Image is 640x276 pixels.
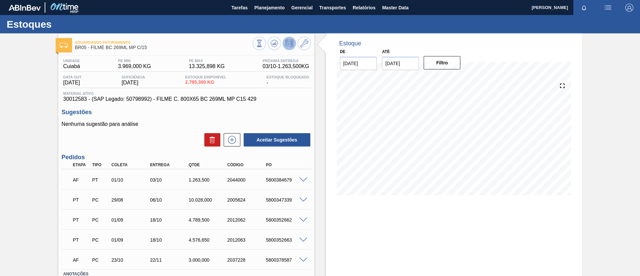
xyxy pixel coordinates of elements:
[604,4,612,12] img: userActions
[382,49,390,54] label: Até
[90,257,110,263] div: Pedido de Compra
[90,197,110,203] div: Pedido de Compra
[244,133,310,147] button: Aceitar Sugestões
[148,237,192,243] div: 18/10/2025
[264,177,308,183] div: 5800384679
[7,20,125,28] h1: Estoques
[187,257,230,263] div: 3.000,000
[339,40,361,47] div: Estoque
[90,237,110,243] div: Pedido de Compra
[226,237,269,243] div: 2012063
[122,75,145,79] span: Suficiência
[71,253,91,267] div: Aguardando Faturamento
[226,217,269,223] div: 2012062
[187,163,230,167] div: Qtde
[62,109,311,116] h3: Sugestões
[63,59,80,63] span: Unidade
[118,63,151,69] span: 3.969,000 KG
[63,75,82,79] span: Data out
[220,133,240,147] div: Nova sugestão
[201,133,220,147] div: Excluir Sugestões
[187,237,230,243] div: 4.576,650
[189,59,225,63] span: PE MAX
[110,237,153,243] div: 01/09/2025
[283,37,296,50] button: Desprogramar Estoque
[187,217,230,223] div: 4.789,500
[263,59,309,63] span: Próxima Entrega
[73,197,90,203] p: PT
[90,163,110,167] div: Tipo
[268,37,281,50] button: Atualizar Gráfico
[63,80,82,86] span: [DATE]
[231,4,248,12] span: Tarefas
[148,163,192,167] div: Entrega
[71,213,91,227] div: Pedido em Trânsito
[73,257,90,263] p: AF
[71,163,91,167] div: Etapa
[382,4,408,12] span: Master Data
[71,173,91,187] div: Aguardando Faturamento
[60,43,68,48] img: Ícone
[226,177,269,183] div: 2044000
[73,177,90,183] p: AF
[298,37,311,50] button: Ir ao Master Data / Geral
[71,193,91,207] div: Pedido em Trânsito
[73,217,90,223] p: PT
[62,154,311,161] h3: Pedidos
[253,37,266,50] button: Visão Geral dos Estoques
[110,197,153,203] div: 29/08/2025
[340,49,346,54] label: De
[185,75,226,79] span: Estoque Disponível
[382,57,419,70] input: dd/mm/yyyy
[90,217,110,223] div: Pedido de Compra
[63,91,309,95] span: Material ativo
[75,40,253,44] span: Aguardando Faturamento
[226,257,269,263] div: 2037228
[110,163,153,167] div: Coleta
[264,163,308,167] div: PO
[319,4,346,12] span: Transportes
[264,237,308,243] div: 5800352663
[263,63,309,69] span: 03/10 - 1.263,500 KG
[185,80,226,85] span: 2.795,300 KG
[226,197,269,203] div: 2005624
[62,121,311,127] p: Nenhuma sugestão para análise
[63,96,309,102] span: 30012583 - (SAP Legado: 50798992) - FILME C. 800X65 BC 269ML MP C15 429
[148,177,192,183] div: 03/10/2025
[189,63,225,69] span: 13.325,898 KG
[266,75,309,79] span: Estoque Bloqueado
[264,197,308,203] div: 5800347339
[254,4,285,12] span: Planejamento
[264,217,308,223] div: 5800352662
[226,163,269,167] div: Código
[148,197,192,203] div: 06/10/2025
[148,217,192,223] div: 18/10/2025
[73,237,90,243] p: PT
[110,257,153,263] div: 23/10/2025
[75,45,253,50] span: BR05 - FILME BC 269ML MP C/15
[187,177,230,183] div: 1.263,500
[63,63,80,69] span: Cuiabá
[291,4,313,12] span: Gerencial
[110,177,153,183] div: 01/10/2025
[90,177,110,183] div: Pedido de Transferência
[573,3,595,12] button: Notificações
[353,4,375,12] span: Relatórios
[118,59,151,63] span: PE MIN
[340,57,377,70] input: dd/mm/yyyy
[122,80,145,86] span: [DATE]
[110,217,153,223] div: 01/09/2025
[71,233,91,247] div: Pedido em Trânsito
[148,257,192,263] div: 22/11/2025
[187,197,230,203] div: 10.028,000
[265,75,311,86] div: -
[264,257,308,263] div: 5800378587
[240,132,311,147] div: Aceitar Sugestões
[9,5,41,11] img: TNhmsLtSVTkK8tSr43FrP2fwEKptu5GPRR3wAAAABJRU5ErkJggg==
[625,4,633,12] img: Logout
[424,56,461,69] button: Filtro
